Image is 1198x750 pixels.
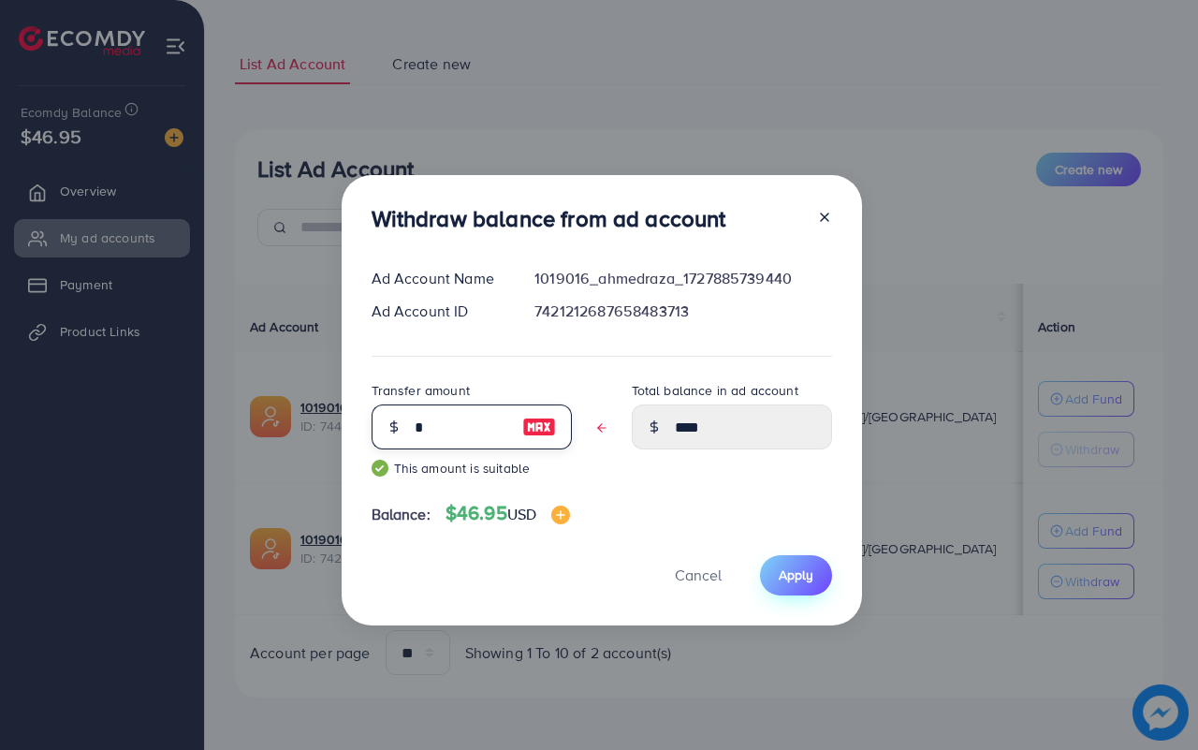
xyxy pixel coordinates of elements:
img: guide [372,460,388,477]
label: Total balance in ad account [632,381,798,400]
div: Ad Account ID [357,301,520,322]
h4: $46.95 [446,502,570,525]
button: Apply [760,555,832,596]
img: image [551,506,570,524]
span: Apply [779,566,813,584]
span: Cancel [675,565,722,585]
label: Transfer amount [372,381,470,400]
img: image [522,416,556,438]
button: Cancel [651,555,745,596]
div: Ad Account Name [357,268,520,289]
div: 1019016_ahmedraza_1727885739440 [519,268,846,289]
small: This amount is suitable [372,459,572,478]
span: Balance: [372,504,431,525]
span: USD [507,504,536,524]
h3: Withdraw balance from ad account [372,205,726,232]
div: 7421212687658483713 [519,301,846,322]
